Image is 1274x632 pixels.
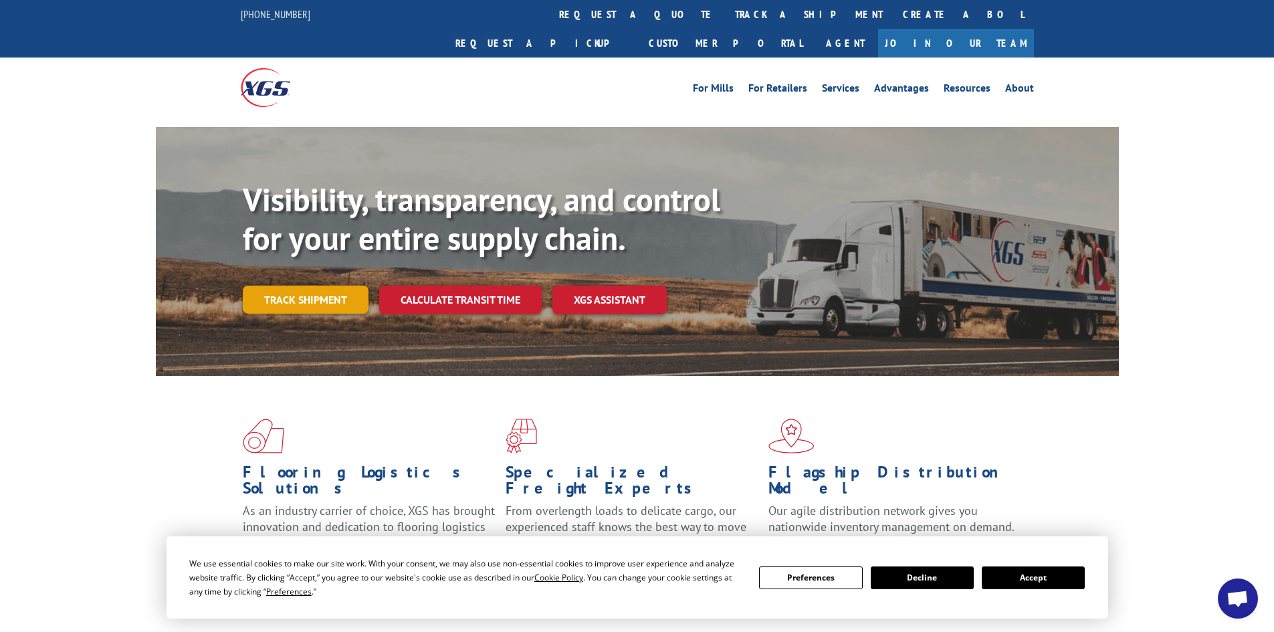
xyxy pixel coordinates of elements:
a: Resources [944,83,990,98]
a: Customer Portal [639,29,813,58]
a: Advantages [874,83,929,98]
img: xgs-icon-flagship-distribution-model-red [768,419,815,453]
button: Accept [982,566,1085,589]
div: We use essential cookies to make our site work. With your consent, we may also use non-essential ... [189,556,743,599]
a: For Mills [693,83,734,98]
a: Request a pickup [445,29,639,58]
h1: Flooring Logistics Solutions [243,464,496,503]
img: xgs-icon-focused-on-flooring-red [506,419,537,453]
div: Cookie Consent Prompt [167,536,1108,619]
a: About [1005,83,1034,98]
span: Cookie Policy [534,572,583,583]
a: Calculate transit time [379,286,542,314]
img: xgs-icon-total-supply-chain-intelligence-red [243,419,284,453]
a: Join Our Team [878,29,1034,58]
a: For Retailers [748,83,807,98]
h1: Specialized Freight Experts [506,464,758,503]
a: XGS ASSISTANT [552,286,667,314]
div: Open chat [1218,578,1258,619]
a: Track shipment [243,286,368,314]
span: Our agile distribution network gives you nationwide inventory management on demand. [768,503,1015,534]
button: Decline [871,566,974,589]
a: Services [822,83,859,98]
button: Preferences [759,566,862,589]
a: Agent [813,29,878,58]
p: From overlength loads to delicate cargo, our experienced staff knows the best way to move your fr... [506,503,758,562]
a: [PHONE_NUMBER] [241,7,310,21]
b: Visibility, transparency, and control for your entire supply chain. [243,179,720,259]
span: Preferences [266,586,312,597]
h1: Flagship Distribution Model [768,464,1021,503]
span: As an industry carrier of choice, XGS has brought innovation and dedication to flooring logistics... [243,503,495,550]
